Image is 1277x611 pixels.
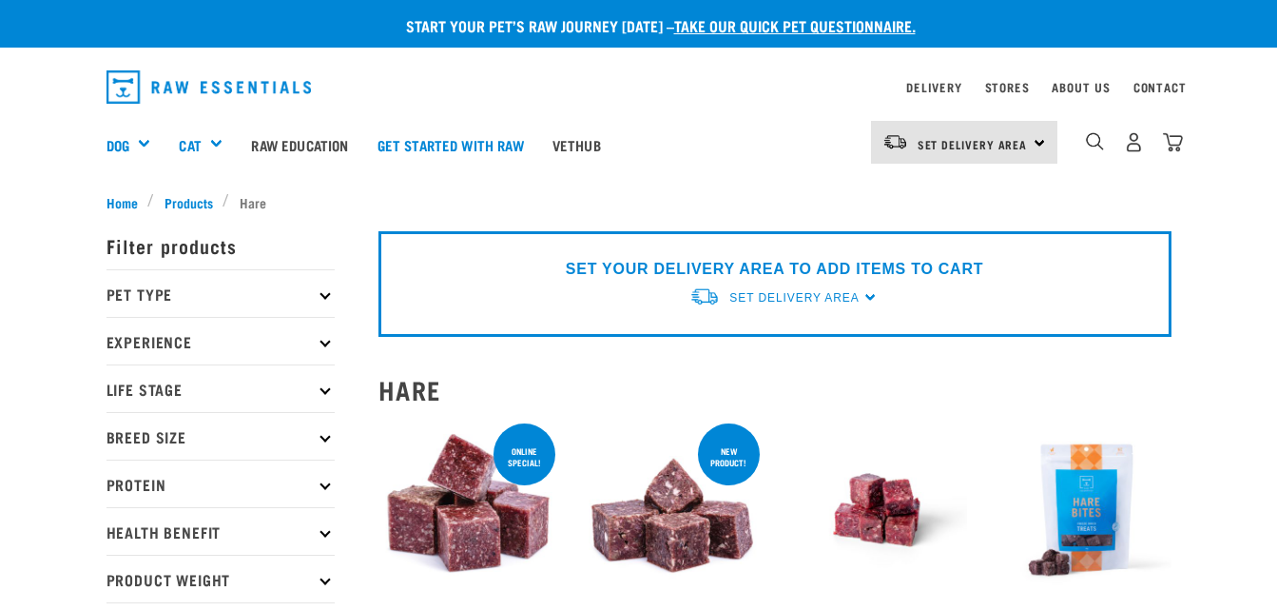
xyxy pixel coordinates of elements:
a: Dog [106,134,129,156]
a: take our quick pet questionnaire. [674,21,916,30]
a: Home [106,192,148,212]
img: home-icon-1@2x.png [1086,132,1104,150]
p: SET YOUR DELIVERY AREA TO ADD ITEMS TO CART [566,258,983,281]
p: Product Weight [106,555,335,602]
p: Experience [106,317,335,365]
p: Health Benefit [106,507,335,555]
img: Raw Essentials Hare Mince Raw Bites For Cats & Dogs [786,420,968,601]
img: Pile Of Cubed Hare Heart For Pets [378,420,560,601]
p: Protein [106,460,335,507]
a: Contact [1133,84,1187,90]
h2: Hare [378,375,1171,404]
img: home-icon@2x.png [1163,132,1183,152]
nav: breadcrumbs [106,192,1171,212]
p: Pet Type [106,269,335,317]
span: Home [106,192,138,212]
img: van-moving.png [689,286,720,306]
span: Set Delivery Area [729,291,859,305]
p: Breed Size [106,412,335,460]
img: van-moving.png [882,133,908,150]
a: Get started with Raw [363,107,538,183]
img: Raw Essentials Logo [106,70,312,104]
div: ONLINE SPECIAL! [493,437,555,477]
p: Filter products [106,222,335,269]
a: Cat [179,134,201,156]
a: Delivery [906,84,961,90]
a: Stores [985,84,1030,90]
span: Set Delivery Area [918,141,1028,148]
span: Products [164,192,213,212]
a: Raw Education [237,107,362,183]
img: Raw Essentials Freeze Dried Hare Bites [990,420,1171,601]
a: Vethub [538,107,615,183]
a: About Us [1052,84,1110,90]
div: new product! [698,437,760,477]
img: 1175 Rabbit Heart Tripe Mix 01 [582,420,764,601]
nav: dropdown navigation [91,63,1187,111]
a: Products [154,192,223,212]
p: Life Stage [106,365,335,412]
img: user.png [1124,132,1144,152]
